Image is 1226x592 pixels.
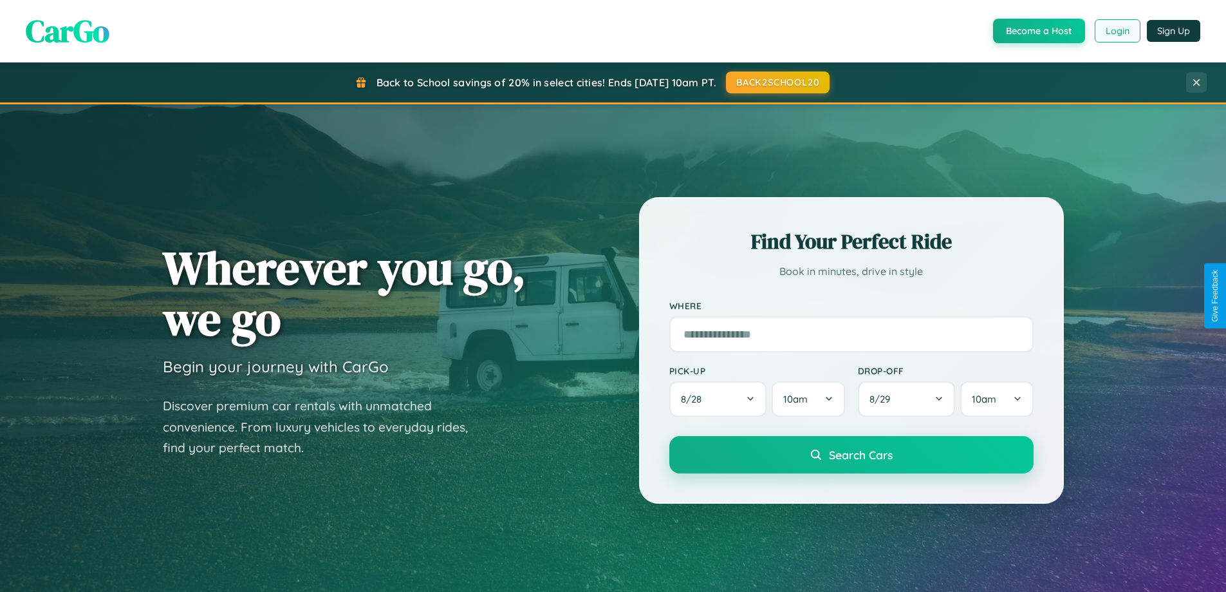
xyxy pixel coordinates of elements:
span: Search Cars [829,448,893,462]
span: Back to School savings of 20% in select cities! Ends [DATE] 10am PT. [376,76,716,89]
label: Where [669,300,1034,311]
button: BACK2SCHOOL20 [726,72,830,93]
p: Book in minutes, drive in style [669,262,1034,281]
h3: Begin your journey with CarGo [163,357,389,376]
label: Pick-up [669,365,845,376]
p: Discover premium car rentals with unmatched convenience. From luxury vehicles to everyday rides, ... [163,396,485,459]
button: Search Cars [669,436,1034,473]
span: 10am [783,393,808,405]
label: Drop-off [858,365,1034,376]
button: Become a Host [993,19,1085,43]
span: 10am [972,393,996,405]
h2: Find Your Perfect Ride [669,227,1034,256]
button: 8/29 [858,381,956,417]
span: 8 / 29 [869,393,896,405]
h1: Wherever you go, we go [163,242,526,344]
div: Give Feedback [1211,270,1220,322]
button: 8/28 [669,381,767,417]
button: 10am [772,381,844,417]
button: Login [1095,19,1140,43]
button: Sign Up [1147,20,1200,42]
span: CarGo [26,10,109,52]
span: 8 / 28 [681,393,708,405]
button: 10am [960,381,1033,417]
